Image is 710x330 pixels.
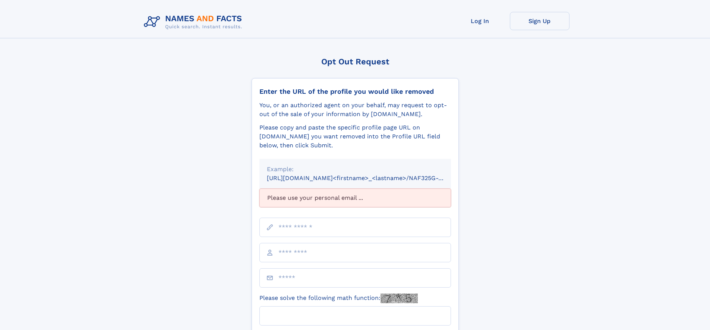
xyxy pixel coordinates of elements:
img: Logo Names and Facts [141,12,248,32]
div: Example: [267,165,444,174]
div: You, or an authorized agent on your behalf, may request to opt-out of the sale of your informatio... [259,101,451,119]
small: [URL][DOMAIN_NAME]<firstname>_<lastname>/NAF325G-xxxxxxxx [267,174,465,182]
div: Please copy and paste the specific profile page URL on [DOMAIN_NAME] you want removed into the Pr... [259,123,451,150]
a: Log In [450,12,510,30]
label: Please solve the following math function: [259,294,418,303]
a: Sign Up [510,12,569,30]
div: Please use your personal email ... [259,189,451,207]
div: Opt Out Request [252,57,459,66]
div: Enter the URL of the profile you would like removed [259,87,451,96]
